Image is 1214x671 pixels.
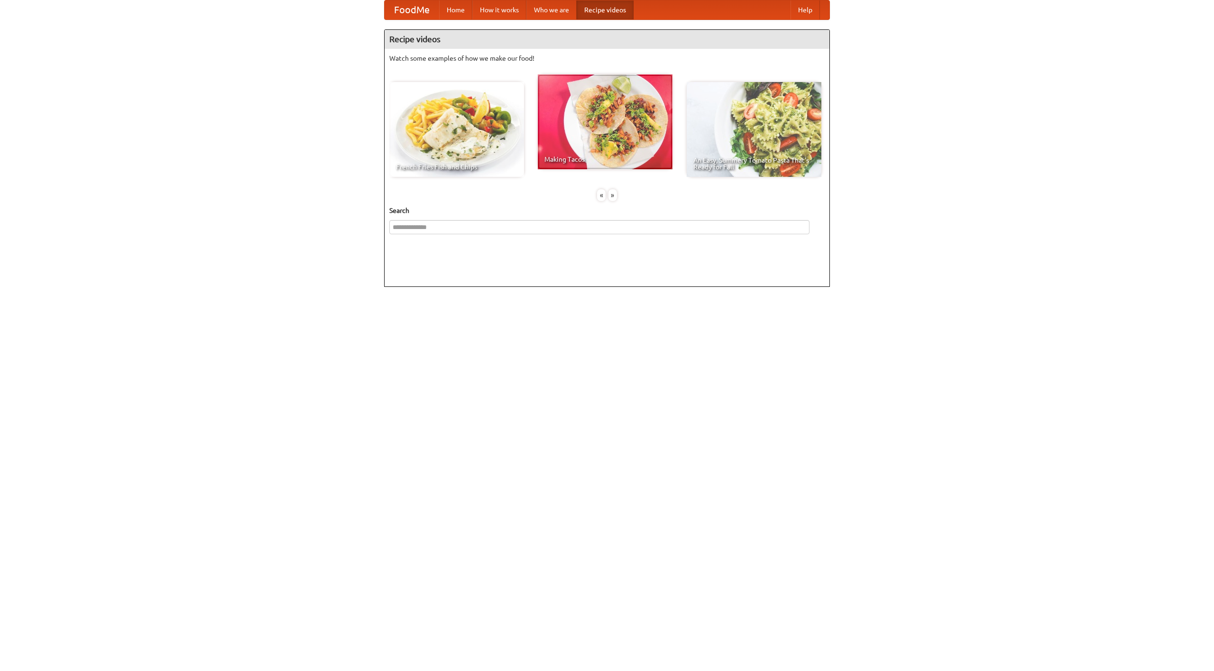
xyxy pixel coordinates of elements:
[385,0,439,19] a: FoodMe
[791,0,820,19] a: Help
[544,156,666,163] span: Making Tacos
[687,82,821,177] a: An Easy, Summery Tomato Pasta That's Ready for Fall
[385,30,829,49] h4: Recipe videos
[693,157,815,170] span: An Easy, Summery Tomato Pasta That's Ready for Fall
[439,0,472,19] a: Home
[389,206,825,215] h5: Search
[389,82,524,177] a: French Fries Fish and Chips
[538,74,672,169] a: Making Tacos
[472,0,526,19] a: How it works
[396,164,517,170] span: French Fries Fish and Chips
[608,189,617,201] div: »
[526,0,577,19] a: Who we are
[389,54,825,63] p: Watch some examples of how we make our food!
[597,189,606,201] div: «
[577,0,634,19] a: Recipe videos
